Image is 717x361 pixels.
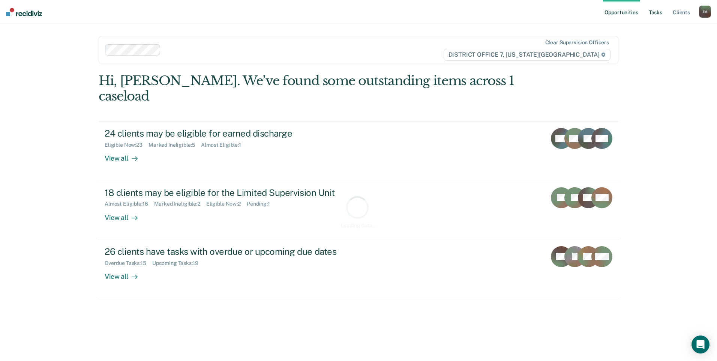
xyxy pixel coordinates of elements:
[699,6,711,18] button: JM
[545,39,609,46] div: Clear supervision officers
[6,8,42,16] img: Recidiviz
[691,335,709,353] div: Open Intercom Messenger
[444,49,610,61] span: DISTRICT OFFICE 7, [US_STATE][GEOGRAPHIC_DATA]
[699,6,711,18] div: J M
[341,223,376,229] div: Loading data...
